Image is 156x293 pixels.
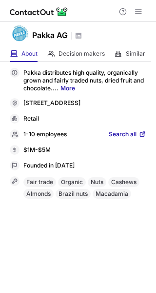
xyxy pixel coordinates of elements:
span: Decision makers [58,50,105,58]
p: 1-10 employees [23,130,67,139]
div: Cashews [108,177,139,187]
div: $1M-$5M [23,146,146,155]
p: Pakka distributes high quality, organically grown and fairly traded nuts, dried fruit and chocola... [23,69,146,92]
img: 3c1cea0f7be1b6b468d63f76fb73f735 [10,24,29,43]
img: ContactOut v5.3.10 [10,6,68,18]
span: Search all [109,130,136,139]
a: Search all [109,130,146,139]
div: Nuts [88,177,106,187]
span: About [21,50,38,58]
div: Brazil nuts [56,189,91,199]
div: Retail [23,115,146,124]
h1: Pakka AG [32,29,68,41]
div: Organic [58,177,86,187]
div: Macadamia [93,189,131,199]
a: More [60,84,75,92]
div: Almonds [23,189,54,199]
div: Fair trade [23,177,56,187]
span: Similar [126,50,145,58]
div: [STREET_ADDRESS] [23,99,146,108]
div: Founded in [DATE] [23,162,146,170]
